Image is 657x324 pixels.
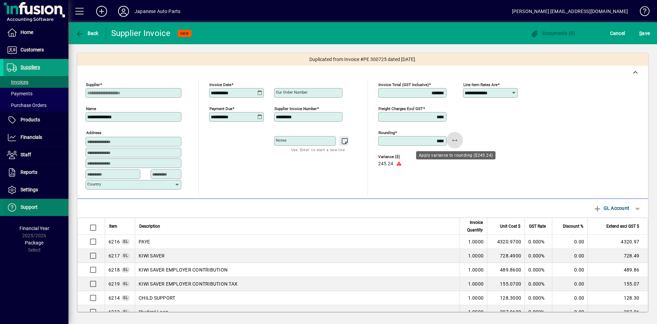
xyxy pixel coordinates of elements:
td: 728.49 [588,249,648,263]
span: Cancel [610,28,625,39]
td: 128.3000 [487,291,525,305]
mat-label: Invoice Total (GST inclusive) [378,82,429,87]
span: S [639,31,642,36]
span: Products [21,117,40,122]
td: 0.00 [552,235,588,249]
td: 0.000% [525,305,552,319]
td: Student Loan [135,305,460,319]
span: Financial Year [20,226,49,231]
a: Staff [3,146,68,164]
span: KIWI SAVER EMPLOYER CONTRIBUTION TAX [108,280,120,287]
button: Documents (0) [529,27,577,39]
span: Description [139,223,160,230]
td: 0.00 [552,305,588,319]
a: Knowledge Base [635,1,648,24]
div: Apply variance to rounding ($245.24) [416,151,495,159]
td: KIWI SAVER [135,249,460,263]
span: Item [109,223,117,230]
span: Reports [21,169,37,175]
td: 1.0000 [460,277,487,291]
a: Products [3,111,68,129]
span: Customers [21,47,44,52]
span: Duplicated from Invoice #PE 300725 dated [DATE]. [309,56,416,63]
span: Settings [21,187,38,192]
mat-label: Payment due [209,106,232,111]
mat-label: Rounding [378,130,395,135]
a: Home [3,24,68,41]
td: 0.00 [552,277,588,291]
td: 155.0700 [487,277,525,291]
mat-label: Country [87,182,101,187]
span: Package [25,240,43,245]
span: GL [123,240,128,243]
button: Profile [113,5,134,17]
span: Financials [21,134,42,140]
span: Unit Cost $ [500,223,520,230]
a: Support [3,199,68,216]
div: [PERSON_NAME] [EMAIL_ADDRESS][DOMAIN_NAME] [512,6,628,17]
td: 1.0000 [460,235,487,249]
td: 489.8600 [487,263,525,277]
td: 1.0000 [460,291,487,305]
td: CHILD SUPPORT [135,291,460,305]
mat-label: Notes [276,138,286,143]
span: Student Loan [108,309,120,315]
td: 0.000% [525,249,552,263]
span: Discount % [563,223,583,230]
td: 207.96 [588,305,648,319]
span: Support [21,204,38,210]
span: GL [123,310,128,314]
span: ave [639,28,650,39]
span: Variance ($) [378,155,419,159]
a: Purchase Orders [3,99,68,111]
td: 207.9600 [487,305,525,319]
a: Settings [3,181,68,199]
a: Invoices [3,76,68,88]
span: KIWI SAVER EMPLOYER CONTRIBUTION [108,266,120,273]
td: 1.0000 [460,263,487,277]
td: 0.00 [552,249,588,263]
span: Back [76,31,99,36]
span: PAYE [108,238,120,245]
mat-label: Supplier [86,82,100,87]
span: Invoice Quantity [464,219,483,234]
td: 728.4900 [487,249,525,263]
td: 0.000% [525,235,552,249]
a: Payments [3,88,68,99]
td: 0.000% [525,277,552,291]
button: Add [91,5,113,17]
a: Reports [3,164,68,181]
mat-label: Our order number [276,90,308,95]
td: 0.000% [525,291,552,305]
span: Invoices [7,79,28,85]
a: Customers [3,41,68,59]
span: GL [123,254,128,257]
mat-label: Supplier invoice number [274,106,317,111]
td: KIWI SAVER EMPLOYER CONTRIBUTION [135,263,460,277]
td: 0.00 [552,291,588,305]
span: GL [123,268,128,272]
mat-label: Line item rates are [463,82,498,87]
a: Financials [3,129,68,146]
td: 4320.97 [588,235,648,249]
span: Staff [21,152,31,157]
span: Extend excl GST $ [606,223,639,230]
mat-label: Invoice date [209,82,231,87]
span: Suppliers [21,64,40,70]
span: GL [123,296,128,300]
mat-label: Freight charges excl GST [378,106,423,111]
td: 489.86 [588,263,648,277]
button: Back [74,27,100,39]
div: Supplier Invoice [111,28,171,39]
span: NEW [180,31,189,36]
td: 0.00 [552,263,588,277]
td: PAYE [135,235,460,249]
div: Japanese Auto Parts [134,6,180,17]
td: 128.30 [588,291,648,305]
span: KIWI SAVER [108,252,120,259]
span: Payments [7,91,33,96]
td: 1.0000 [460,249,487,263]
mat-hint: Use 'Enter' to start a new line [291,146,345,154]
td: 155.07 [588,277,648,291]
button: GL Account [590,202,633,214]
